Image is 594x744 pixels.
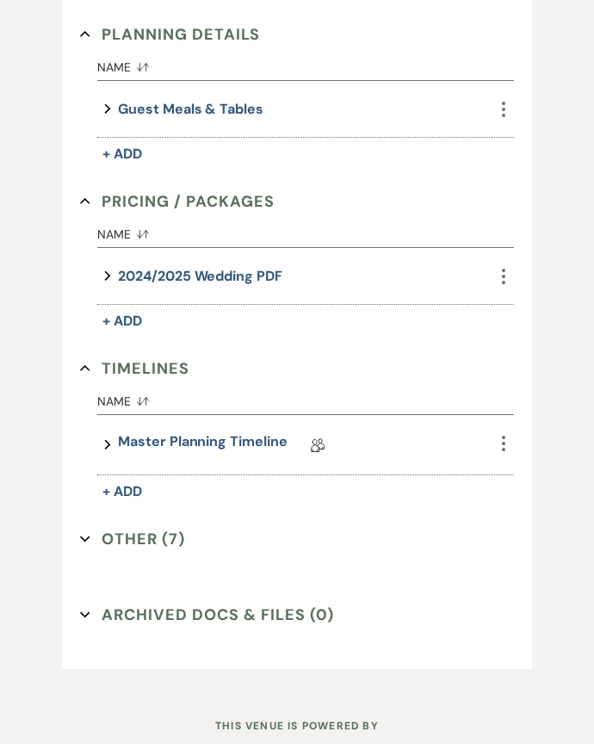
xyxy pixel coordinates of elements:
[97,97,118,121] button: expand
[97,264,118,288] button: expand
[97,47,492,80] button: Name
[97,480,147,504] button: + Add
[80,526,185,552] button: Other (7)
[80,22,260,47] button: Planning Details
[118,97,263,121] button: Guest Meals & Tables
[102,312,142,330] span: + Add
[102,145,142,163] span: + Add
[80,356,189,381] button: Timelines
[102,482,142,500] span: + Add
[97,214,492,247] button: Name
[80,189,275,214] button: Pricing / Packages
[97,381,492,414] button: Name
[97,431,118,458] button: expand
[97,142,147,166] button: + Add
[118,431,287,458] a: Master Planning Timeline
[118,264,282,288] button: 2024/2025 Wedding PDF
[80,602,334,628] button: Archived Docs & Files (0)
[97,309,147,333] button: + Add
